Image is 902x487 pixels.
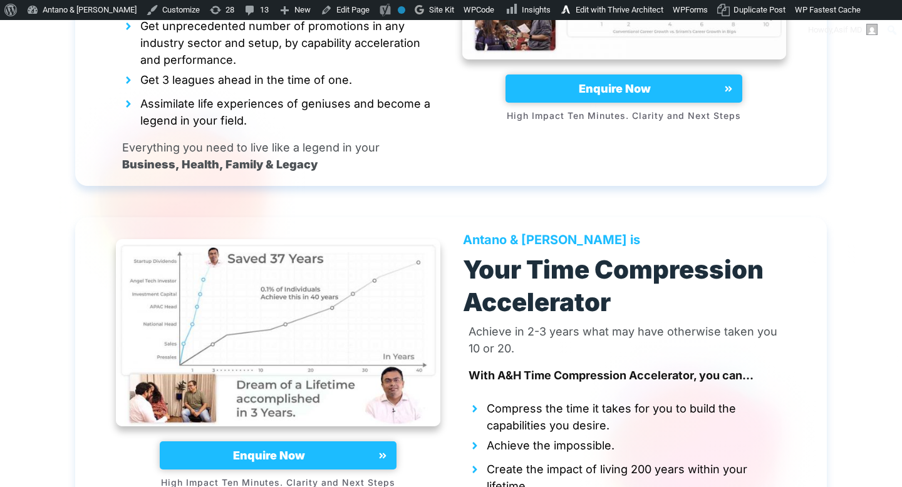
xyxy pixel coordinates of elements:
[469,323,780,357] p: Achieve in 2-3 years what may have otherwise taken you 10 or 20.
[469,369,754,382] b: With A&H Time Compression Accelerator, you can...
[429,5,454,14] span: Site Kit
[398,6,405,14] div: No index
[804,20,883,40] a: Howdy,
[522,5,551,14] span: Insights
[463,254,764,317] strong: Your Time Compression Accelerator
[140,14,440,68] span: Get unprecedented number of promotions in any industry sector and setup, by capability accelerati...
[122,158,318,171] strong: Business, Health, Family & Legacy
[505,74,742,103] a: Enquire Now
[122,139,380,156] p: Everything you need to live like a legend in your
[116,239,440,426] img: Time Compression
[140,68,352,88] span: Get 3 leagues ahead in the time of one.
[579,82,651,95] strong: Enquire Now
[140,92,440,129] span: Assimilate life experiences of geniuses and become a legend in your field.
[487,434,614,454] span: Achieve the impossible.
[834,25,863,34] span: Asif MD
[487,397,786,434] span: Compress the time it takes for you to build the capabilities you desire.
[507,110,741,121] strong: High Impact Ten Minutes. Clarity and Next Steps
[463,232,640,247] strong: Antano & [PERSON_NAME] is
[233,449,305,462] strong: Enquire Now
[160,441,397,470] a: Enquire Now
